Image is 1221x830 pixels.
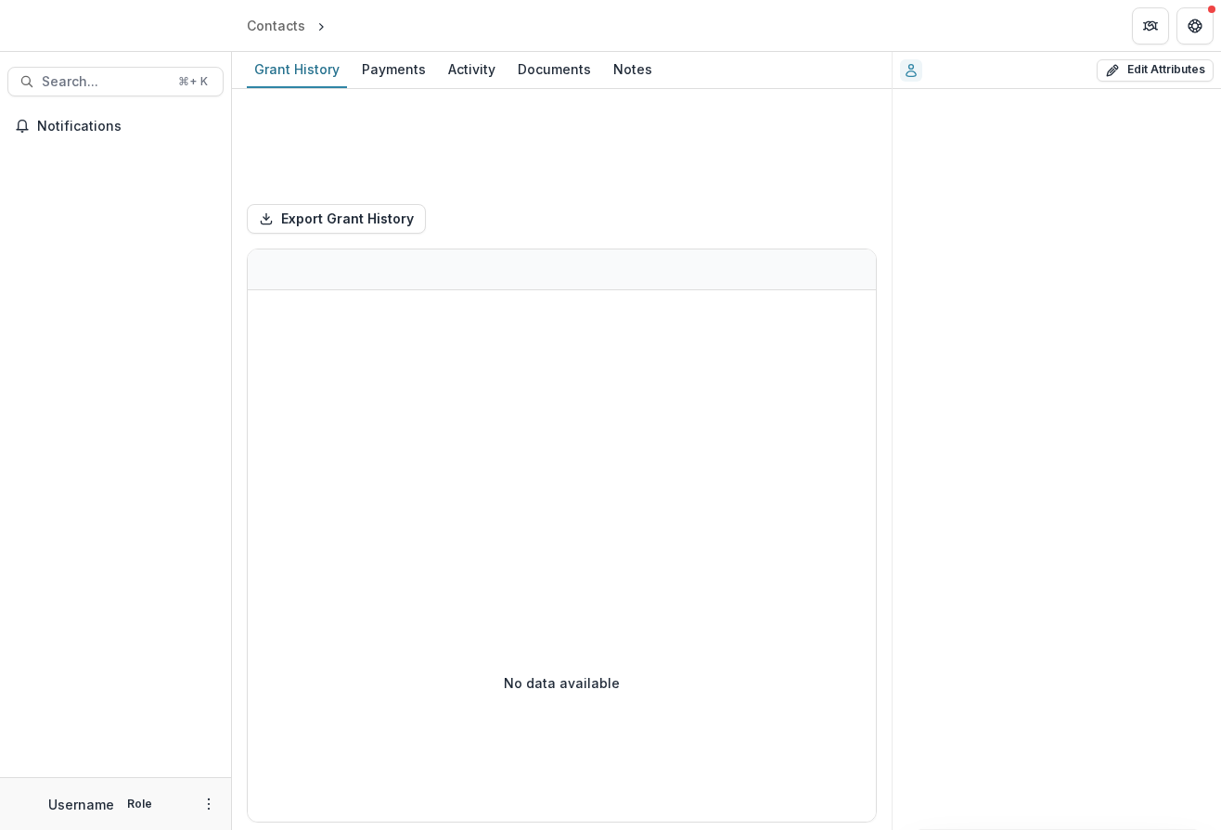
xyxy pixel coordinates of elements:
[247,56,347,83] div: Grant History
[122,796,158,812] p: Role
[1097,59,1214,82] button: Edit Attributes
[606,56,660,83] div: Notes
[247,204,426,234] button: Export Grant History
[239,12,313,39] a: Contacts
[1176,7,1214,45] button: Get Help
[7,111,224,141] button: Notifications
[174,71,212,92] div: ⌘ + K
[510,56,598,83] div: Documents
[354,56,433,83] div: Payments
[42,74,167,90] span: Search...
[7,67,224,96] button: Search...
[48,795,114,814] p: Username
[354,52,433,88] a: Payments
[247,16,305,35] div: Contacts
[239,12,408,39] nav: breadcrumb
[247,52,347,88] a: Grant History
[198,793,220,815] button: More
[441,56,503,83] div: Activity
[441,52,503,88] a: Activity
[504,673,620,693] p: No data available
[606,52,660,88] a: Notes
[510,52,598,88] a: Documents
[1132,7,1169,45] button: Partners
[37,119,216,134] span: Notifications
